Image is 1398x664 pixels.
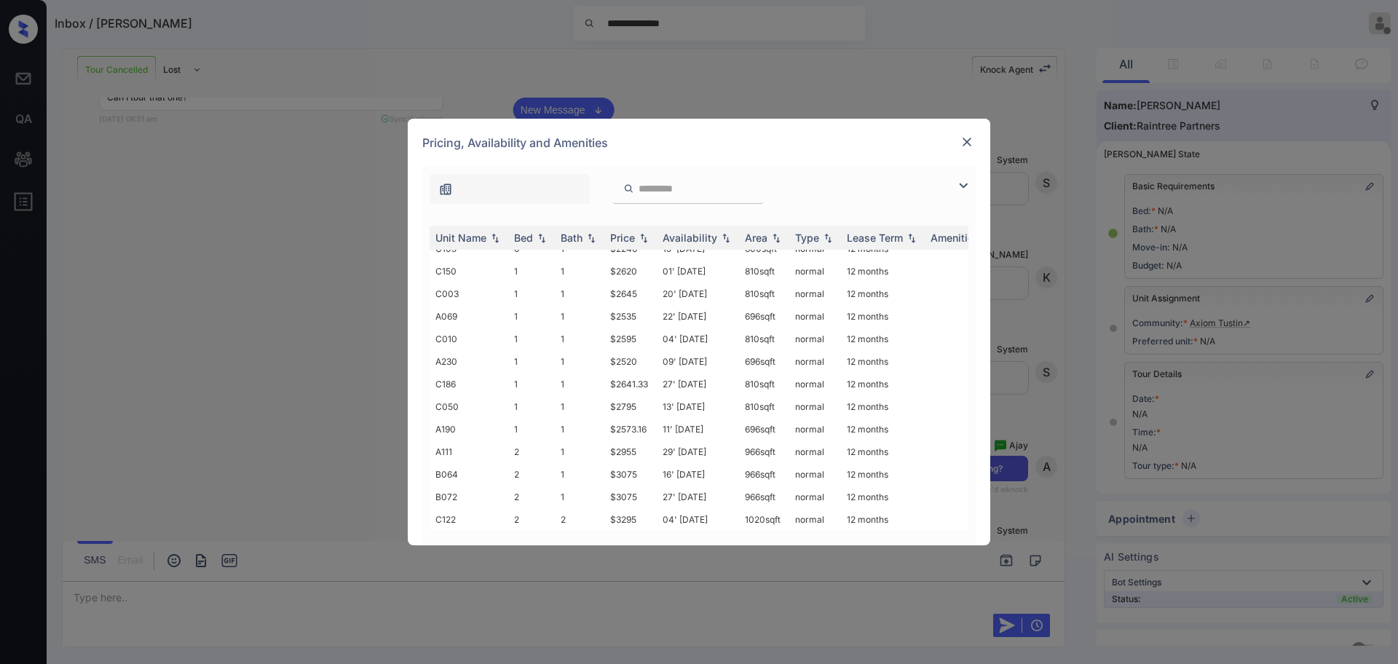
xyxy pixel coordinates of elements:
td: B072 [430,486,508,508]
td: C186 [430,373,508,395]
img: sorting [904,233,919,243]
div: Bath [561,232,582,244]
td: C122 [430,508,508,531]
td: 12 months [841,395,925,418]
div: Lease Term [847,232,903,244]
td: $2795 [604,395,657,418]
td: normal [789,305,841,328]
td: normal [789,350,841,373]
td: 1020 sqft [739,508,789,531]
td: 1 [508,418,555,440]
td: 1 [508,373,555,395]
td: 12 months [841,328,925,350]
td: B064 [430,463,508,486]
td: 09' [DATE] [657,350,739,373]
td: $3075 [604,463,657,486]
img: sorting [488,233,502,243]
td: 696 sqft [739,350,789,373]
td: $2573.16 [604,418,657,440]
img: close [960,135,974,149]
img: sorting [584,233,599,243]
td: 2 [508,463,555,486]
td: 12 months [841,440,925,463]
td: $2641.33 [604,373,657,395]
td: 1 [508,395,555,418]
img: icon-zuma [955,177,972,194]
td: C150 [430,260,508,282]
td: 27' [DATE] [657,486,739,508]
td: 810 sqft [739,395,789,418]
td: 810 sqft [739,282,789,305]
td: A190 [430,418,508,440]
td: A069 [430,305,508,328]
td: 1 [555,418,604,440]
td: 1 [508,305,555,328]
td: 12 months [841,486,925,508]
td: 2 [508,508,555,531]
td: normal [789,282,841,305]
td: normal [789,463,841,486]
td: 1 [555,282,604,305]
img: sorting [636,233,651,243]
td: 12 months [841,463,925,486]
td: $2645 [604,282,657,305]
td: 810 sqft [739,373,789,395]
td: normal [789,260,841,282]
td: C010 [430,328,508,350]
img: icon-zuma [623,182,634,195]
td: normal [789,486,841,508]
div: Pricing, Availability and Amenities [408,119,990,167]
td: 12 months [841,418,925,440]
img: sorting [534,233,549,243]
td: 1 [508,328,555,350]
div: Bed [514,232,533,244]
td: 22' [DATE] [657,305,739,328]
td: 04' [DATE] [657,508,739,531]
td: 1 [555,440,604,463]
td: 04' [DATE] [657,328,739,350]
td: 696 sqft [739,305,789,328]
td: A230 [430,350,508,373]
td: 20' [DATE] [657,282,739,305]
img: icon-zuma [438,182,453,197]
td: 1 [508,282,555,305]
td: normal [789,328,841,350]
td: 13' [DATE] [657,395,739,418]
td: 1 [555,395,604,418]
td: 12 months [841,260,925,282]
div: Area [745,232,767,244]
div: Amenities [931,232,979,244]
td: 12 months [841,350,925,373]
td: 1 [555,328,604,350]
div: Availability [663,232,717,244]
td: normal [789,373,841,395]
td: 1 [555,463,604,486]
td: C003 [430,282,508,305]
td: $3295 [604,508,657,531]
td: normal [789,395,841,418]
td: 27' [DATE] [657,373,739,395]
td: 966 sqft [739,486,789,508]
td: 12 months [841,305,925,328]
td: $2620 [604,260,657,282]
div: Price [610,232,635,244]
td: 2 [555,508,604,531]
td: 966 sqft [739,463,789,486]
td: 1 [555,260,604,282]
td: 29' [DATE] [657,440,739,463]
td: 2 [508,440,555,463]
td: 12 months [841,282,925,305]
img: sorting [769,233,783,243]
img: sorting [719,233,733,243]
td: 810 sqft [739,260,789,282]
td: $2535 [604,305,657,328]
div: Type [795,232,819,244]
td: $2595 [604,328,657,350]
td: normal [789,440,841,463]
td: 1 [508,350,555,373]
div: Unit Name [435,232,486,244]
td: 966 sqft [739,440,789,463]
td: 1 [555,373,604,395]
td: A111 [430,440,508,463]
td: 810 sqft [739,328,789,350]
